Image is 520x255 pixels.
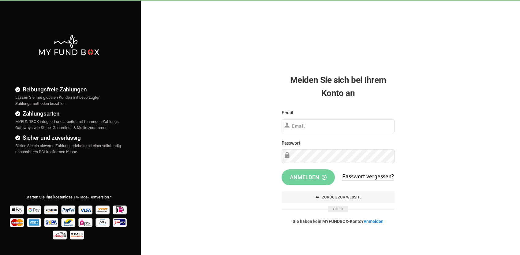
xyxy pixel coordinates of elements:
span: Bieten Sie ein cleveres Zahlungserlebnis mit einer vollständig anpassbaren PCI-konformen Kasse. [15,143,121,154]
img: p24 Pay [52,228,68,241]
img: Bancontact Pay [61,216,77,228]
h4: Sicher und zuverlässig [15,133,122,142]
img: Paypal [61,203,77,216]
span: Anmelden [290,174,327,180]
p: Sie haben kein MYFUNDBOX-Konto? [282,218,395,224]
img: Ideal Pay [112,203,128,216]
a: Anmelden [364,219,383,224]
img: giropay [112,216,128,228]
h2: Melden Sie sich bei Ihrem Konto an [282,73,395,100]
span: ODER [328,206,348,212]
img: Apple Pay [9,203,25,216]
img: sepa Pay [43,216,60,228]
img: american_express Pay [26,216,43,228]
img: EPS Pay [78,216,94,228]
a: Zurück zur Website [282,191,395,203]
img: Google Pay [26,203,43,216]
label: Email [282,109,294,117]
img: Visa [78,203,94,216]
h4: Reibungsfreie Zahlungen [15,85,122,94]
img: mfbwhite.png [38,34,100,56]
h4: Zahlungsarten [15,109,122,118]
img: banktransfer [69,228,85,241]
span: MYFUNDBOX integriert und arbeitet mit führenden Zahlungs-Gateways wie Stripe, Gocardless & Mollie... [15,119,120,130]
a: Passwort vergessen? [342,173,394,180]
label: Passwort [282,139,301,147]
span: Lassen Sie Ihre globalen Kunden mit bevorzugten Zahlungsmethoden bezahlen. [15,95,100,106]
img: Sofort Pay [95,203,111,216]
button: Anmelden [282,169,335,185]
img: Amazon [43,203,60,216]
img: Mastercard Pay [9,216,25,228]
input: Email [282,119,395,133]
img: mb Pay [95,216,111,228]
